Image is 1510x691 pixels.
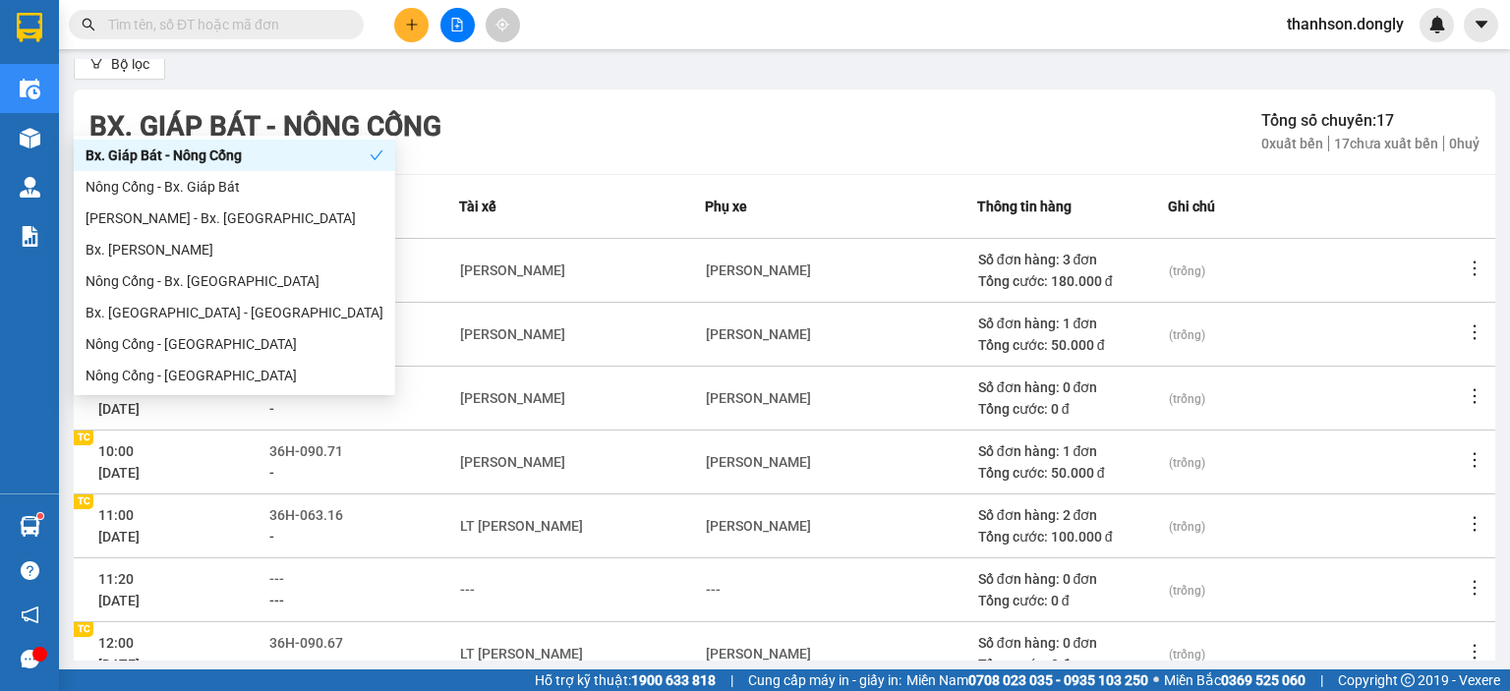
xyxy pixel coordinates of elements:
[74,431,93,445] div: TC
[495,18,509,31] span: aim
[968,672,1148,688] strong: 0708 023 035 - 0935 103 250
[269,465,274,481] span: -
[978,504,1168,526] div: Số đơn hàng: 2 đơn
[1169,456,1205,470] span: (trống)
[1329,136,1444,151] span: 17 chưa xuất bến
[1169,584,1205,598] span: (trống)
[1401,673,1415,687] span: copyright
[98,465,140,481] span: [DATE]
[89,56,103,72] span: filter
[978,270,1168,292] div: Tổng cước: 180.000 đ
[730,669,733,691] span: |
[20,128,40,148] img: warehouse-icon
[74,265,395,297] div: Nông Cống - Bx. Mỹ Đình
[1320,669,1323,691] span: |
[748,669,901,691] span: Cung cấp máy in - giấy in:
[21,561,39,580] span: question-circle
[460,259,565,281] div: [PERSON_NAME]
[74,202,395,234] div: Như Thanh - Bx. Gia Lâm
[1164,669,1306,691] span: Miền Bắc
[706,643,811,664] div: [PERSON_NAME]
[74,140,395,171] div: Bx. Giáp Bát - Nông Cống
[98,443,134,459] span: 10:00
[86,144,370,166] div: Bx. Giáp Bát - Nông Cống
[460,515,583,537] div: LT [PERSON_NAME]
[1465,322,1484,342] span: more
[978,313,1168,334] div: Số đơn hàng: 1 đơn
[74,360,395,391] div: Nông Cống - Bắc Ninh
[1465,642,1484,662] span: more
[98,571,134,587] span: 11:20
[706,323,811,345] div: [PERSON_NAME]
[978,654,1168,675] div: Tổng cước: 0 đ
[98,593,140,608] span: [DATE]
[86,207,383,229] div: [PERSON_NAME] - Bx. [GEOGRAPHIC_DATA]
[460,451,565,473] div: [PERSON_NAME]
[82,18,95,31] span: search
[440,8,475,42] button: file-add
[1153,676,1159,684] span: ⚪️
[74,297,395,328] div: Bx. Mỹ Đình - Nông Cống
[86,365,383,386] div: Nông Cống - [GEOGRAPHIC_DATA]
[394,8,429,42] button: plus
[74,494,93,509] div: TC
[86,270,383,292] div: Nông Cống - Bx. [GEOGRAPHIC_DATA]
[89,105,441,148] div: Bx. Giáp Bát - Nông Cống
[706,515,811,537] div: [PERSON_NAME]
[37,513,43,519] sup: 1
[86,239,383,260] div: Bx. [PERSON_NAME]
[74,48,165,80] button: filterBộ lọc
[1169,520,1205,534] span: (trống)
[269,401,274,417] span: -
[74,622,93,637] div: TC
[978,249,1168,270] div: Số đơn hàng: 3 đơn
[20,226,40,247] img: solution-icon
[57,130,164,172] strong: PHIẾU BIÊN NHẬN
[906,669,1148,691] span: Miền Nam
[631,672,716,688] strong: 1900 633 818
[1473,16,1490,33] span: caret-down
[535,669,716,691] span: Hỗ trợ kỹ thuật:
[108,14,340,35] input: Tìm tên, số ĐT hoặc mã đơn
[978,462,1168,484] div: Tổng cước: 50.000 đ
[1465,259,1484,278] span: more
[111,53,149,75] span: Bộ lọc
[1465,386,1484,406] span: more
[405,18,419,31] span: plus
[978,398,1168,420] div: Tổng cước: 0 đ
[177,101,294,122] span: GP1510250265
[269,507,343,523] span: 36H-063.16
[978,440,1168,462] div: Số đơn hàng: 1 đơn
[17,13,42,42] img: logo-vxr
[978,526,1168,547] div: Tổng cước: 100.000 đ
[706,387,811,409] div: [PERSON_NAME]
[1169,328,1205,342] span: (trống)
[1261,108,1480,133] div: Tổng số chuyến: 17
[705,196,747,217] span: Phụ xe
[1169,264,1205,278] span: (trống)
[1271,12,1420,36] span: thanhson.dongly
[1428,16,1446,33] img: icon-new-feature
[20,79,40,99] img: warehouse-icon
[1444,136,1480,151] span: 0 huỷ
[370,148,383,162] span: check
[1465,578,1484,598] span: more
[1465,450,1484,470] span: more
[98,635,134,651] span: 12:00
[98,529,140,545] span: [DATE]
[269,571,284,587] span: ---
[58,84,163,126] span: SĐT XE 0941 255 766
[978,334,1168,356] div: Tổng cước: 50.000 đ
[86,302,383,323] div: Bx. [GEOGRAPHIC_DATA] - [GEOGRAPHIC_DATA]
[98,507,134,523] span: 11:00
[98,657,140,672] span: [DATE]
[10,68,43,137] img: logo
[20,516,40,537] img: warehouse-icon
[1169,648,1205,662] span: (trống)
[269,529,274,545] span: -
[1168,196,1215,217] span: Ghi chú
[269,657,274,672] span: -
[1464,8,1498,42] button: caret-down
[48,16,172,80] strong: CHUYỂN PHÁT NHANH ĐÔNG LÝ
[706,579,721,601] div: ---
